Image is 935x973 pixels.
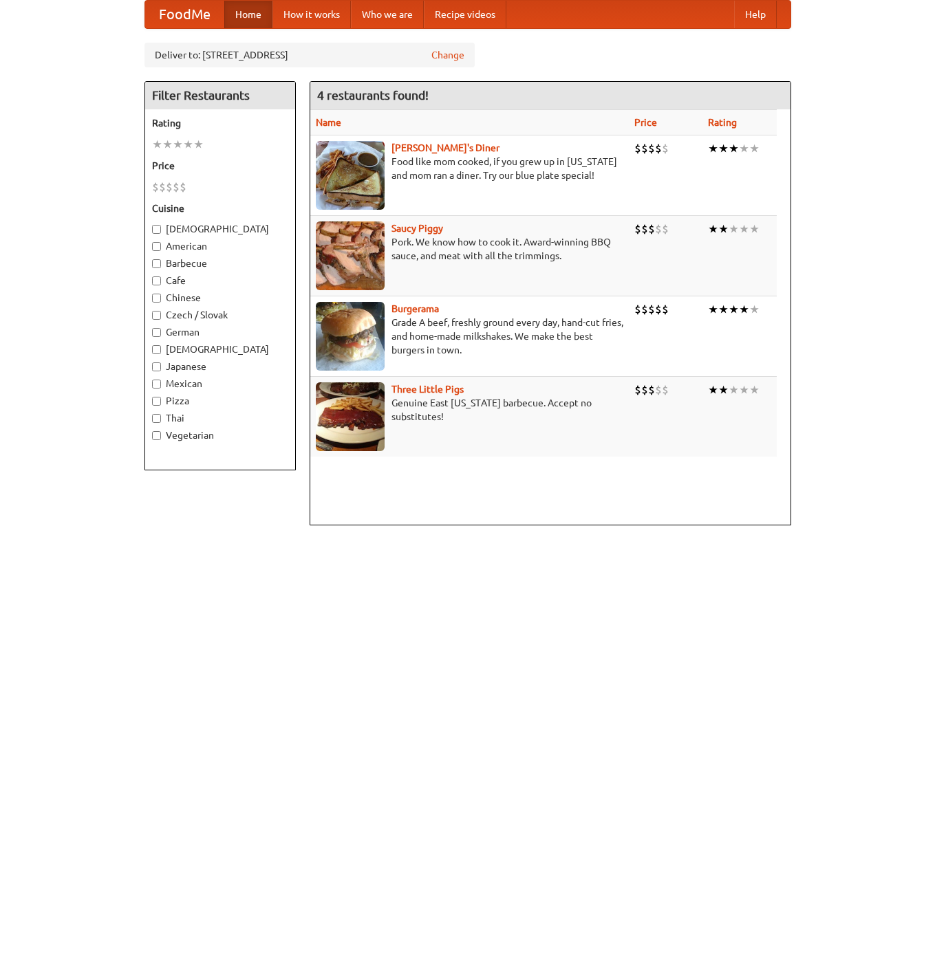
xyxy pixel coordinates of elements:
[183,137,193,152] li: ★
[729,302,739,317] li: ★
[152,239,288,253] label: American
[159,179,166,195] li: $
[316,235,623,263] p: Pork. We know how to cook it. Award-winning BBQ sauce, and meat with all the trimmings.
[152,342,288,356] label: [DEMOGRAPHIC_DATA]
[152,345,161,354] input: [DEMOGRAPHIC_DATA]
[634,141,641,156] li: $
[739,221,749,237] li: ★
[424,1,506,28] a: Recipe videos
[316,316,623,357] p: Grade A beef, freshly ground every day, hand-cut fries, and home-made milkshakes. We make the bes...
[634,221,641,237] li: $
[152,394,288,408] label: Pizza
[152,414,161,423] input: Thai
[173,137,183,152] li: ★
[655,221,662,237] li: $
[152,137,162,152] li: ★
[316,117,341,128] a: Name
[648,302,655,317] li: $
[152,360,288,373] label: Japanese
[316,382,385,451] img: littlepigs.jpg
[749,302,760,317] li: ★
[152,380,161,389] input: Mexican
[166,179,173,195] li: $
[145,82,295,109] h4: Filter Restaurants
[729,221,739,237] li: ★
[316,396,623,424] p: Genuine East [US_STATE] barbecue. Accept no substitutes!
[162,137,173,152] li: ★
[224,1,272,28] a: Home
[641,302,648,317] li: $
[152,242,161,251] input: American
[662,221,669,237] li: $
[729,141,739,156] li: ★
[739,382,749,397] li: ★
[316,155,623,182] p: Food like mom cooked, if you grew up in [US_STATE] and mom ran a diner. Try our blue plate special!
[351,1,424,28] a: Who we are
[152,259,161,268] input: Barbecue
[152,256,288,270] label: Barbecue
[708,117,737,128] a: Rating
[391,303,439,314] a: Burgerama
[152,431,161,440] input: Vegetarian
[316,141,385,210] img: sallys.jpg
[431,48,464,62] a: Change
[152,311,161,320] input: Czech / Slovak
[272,1,351,28] a: How it works
[634,302,641,317] li: $
[145,1,224,28] a: FoodMe
[655,382,662,397] li: $
[152,179,159,195] li: $
[734,1,777,28] a: Help
[152,294,161,303] input: Chinese
[317,89,429,102] ng-pluralize: 4 restaurants found!
[708,302,718,317] li: ★
[152,308,288,322] label: Czech / Slovak
[648,382,655,397] li: $
[152,328,161,337] input: German
[648,221,655,237] li: $
[641,141,648,156] li: $
[180,179,186,195] li: $
[749,221,760,237] li: ★
[648,141,655,156] li: $
[173,179,180,195] li: $
[749,382,760,397] li: ★
[391,223,443,234] a: Saucy Piggy
[655,141,662,156] li: $
[144,43,475,67] div: Deliver to: [STREET_ADDRESS]
[634,382,641,397] li: $
[152,276,161,285] input: Cafe
[739,141,749,156] li: ★
[718,141,729,156] li: ★
[152,411,288,425] label: Thai
[708,221,718,237] li: ★
[739,302,749,317] li: ★
[641,221,648,237] li: $
[641,382,648,397] li: $
[152,225,161,234] input: [DEMOGRAPHIC_DATA]
[152,428,288,442] label: Vegetarian
[152,222,288,236] label: [DEMOGRAPHIC_DATA]
[152,201,288,215] h5: Cuisine
[316,221,385,290] img: saucy.jpg
[391,384,464,395] a: Three Little Pigs
[655,302,662,317] li: $
[718,302,729,317] li: ★
[708,141,718,156] li: ★
[152,159,288,173] h5: Price
[152,116,288,130] h5: Rating
[152,362,161,371] input: Japanese
[152,291,288,305] label: Chinese
[708,382,718,397] li: ★
[152,325,288,339] label: German
[152,377,288,391] label: Mexican
[662,141,669,156] li: $
[391,142,499,153] b: [PERSON_NAME]'s Diner
[152,274,288,287] label: Cafe
[662,302,669,317] li: $
[152,397,161,406] input: Pizza
[718,221,729,237] li: ★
